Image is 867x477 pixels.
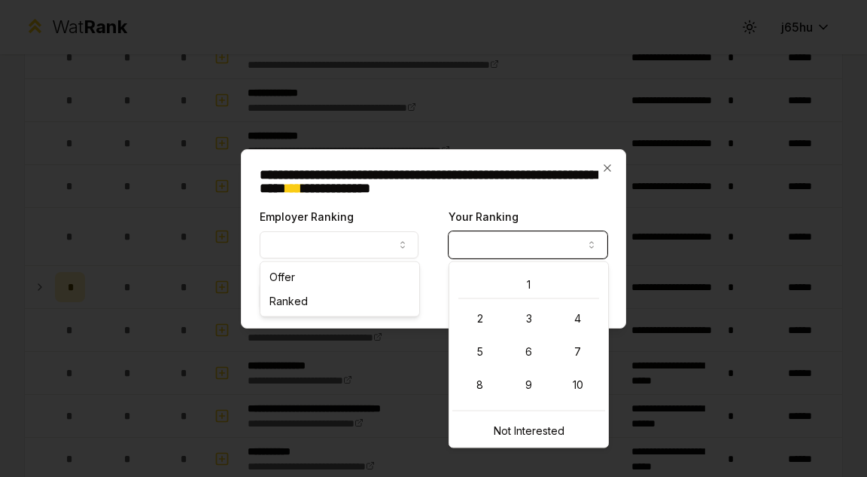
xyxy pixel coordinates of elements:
span: 8 [476,378,483,393]
label: Employer Ranking [260,210,354,223]
span: 7 [574,344,581,359]
span: 6 [525,344,532,359]
span: 9 [525,378,532,393]
span: 1 [527,277,531,292]
span: 5 [477,344,483,359]
span: 3 [526,311,532,326]
label: Your Ranking [449,210,519,223]
span: 4 [574,311,581,326]
span: 10 [573,378,583,393]
span: Not Interested [494,423,564,439]
button: Contribute [260,283,342,310]
span: 2 [477,311,483,326]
